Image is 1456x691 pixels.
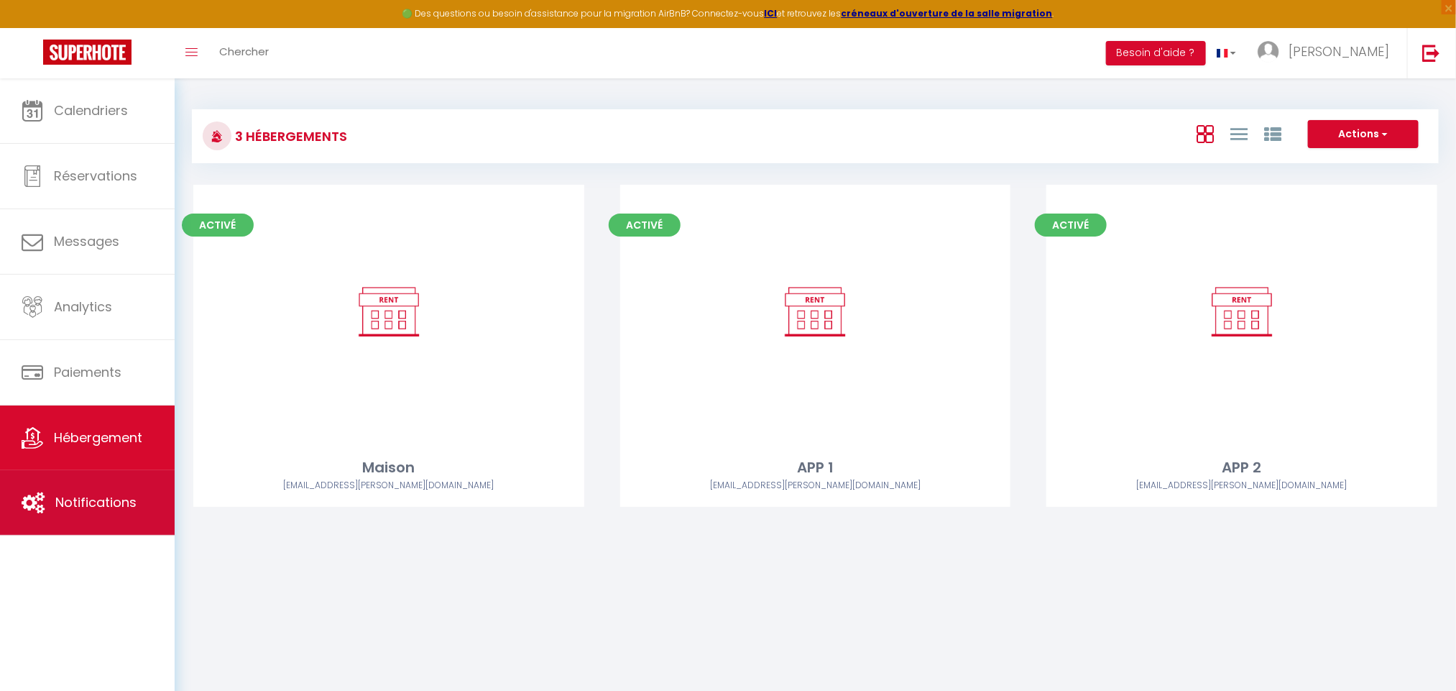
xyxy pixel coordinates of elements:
span: Activé [182,214,254,237]
span: Messages [54,232,119,250]
button: Ouvrir le widget de chat LiveChat [11,6,55,49]
button: Actions [1308,120,1419,149]
a: ICI [765,7,778,19]
span: Analytics [54,298,112,316]
img: Super Booking [43,40,132,65]
div: Airbnb [1046,479,1437,493]
span: Notifications [55,493,137,511]
a: Vue en Liste [1230,122,1248,145]
span: Paiements [54,363,121,381]
button: Besoin d'aide ? [1106,41,1206,65]
div: APP 2 [1046,457,1437,479]
div: Airbnb [620,479,1011,493]
img: logout [1422,44,1440,62]
div: Airbnb [193,479,584,493]
img: ... [1258,41,1279,63]
span: Chercher [219,44,269,59]
span: Activé [609,214,681,237]
span: [PERSON_NAME] [1289,42,1389,60]
a: Vue en Box [1197,122,1214,145]
div: Maison [193,457,584,479]
span: Réservations [54,167,137,185]
div: APP 1 [620,457,1011,479]
a: Chercher [208,28,280,78]
span: Hébergement [54,429,142,447]
span: Calendriers [54,101,128,119]
a: Vue par Groupe [1264,122,1281,145]
a: ... [PERSON_NAME] [1247,28,1407,78]
h3: 3 Hébergements [231,120,347,152]
span: Activé [1035,214,1107,237]
a: créneaux d'ouverture de la salle migration [842,7,1053,19]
